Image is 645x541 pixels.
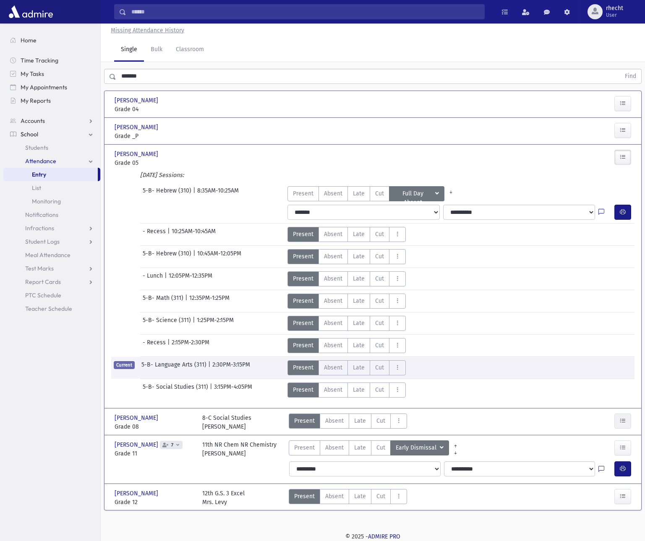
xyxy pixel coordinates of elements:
span: | [185,294,189,309]
div: AttTypes [287,382,406,398]
span: 2:15PM-2:30PM [172,338,209,353]
div: AttTypes [287,249,406,264]
a: Report Cards [3,275,100,289]
div: AttTypes [287,186,457,201]
span: Cut [375,363,384,372]
a: Bulk [144,38,169,62]
span: Present [293,252,313,261]
div: AttTypes [289,440,449,458]
div: AttTypes [287,316,406,331]
span: Grade 08 [115,422,194,431]
span: Current [114,361,135,369]
span: Late [353,230,365,239]
span: Attendance [25,157,56,165]
a: My Tasks [3,67,100,81]
u: Missing Attendance History [111,27,184,34]
span: Late [353,252,365,261]
span: My Appointments [21,83,67,91]
span: Cut [375,230,384,239]
span: Late [354,443,366,452]
a: Students [3,141,100,154]
span: Present [294,492,315,501]
a: Entry [3,168,98,181]
span: Cut [375,319,384,328]
span: Early Dismissal [396,443,438,453]
span: My Reports [21,97,51,104]
span: Cut [376,443,385,452]
span: | [167,227,172,242]
a: School [3,127,100,141]
span: [PERSON_NAME] [115,489,160,498]
span: | [165,271,169,286]
button: Full Day Absent [389,186,444,201]
a: List [3,181,100,195]
a: Time Tracking [3,54,100,67]
a: Student Logs [3,235,100,248]
span: 3:15PM-4:05PM [214,382,252,398]
span: 5-B- Science (311) [143,316,193,331]
span: Meal Attendance [25,251,71,259]
span: Late [353,274,365,283]
span: - Recess [143,227,167,242]
span: Present [293,230,313,239]
a: Test Marks [3,262,100,275]
span: Report Cards [25,278,61,286]
span: Cut [376,416,385,425]
span: Late [353,363,365,372]
span: Cut [375,385,384,394]
span: Absent [324,385,342,394]
span: 5-B- Social Studies (311) [143,382,210,398]
div: 8-C Social Studies [PERSON_NAME] [202,414,251,431]
span: 5-B- Math (311) [143,294,185,309]
span: My Tasks [21,70,44,78]
span: Late [353,189,365,198]
span: Present [293,363,313,372]
span: Present [293,297,313,305]
img: AdmirePro [7,3,55,20]
span: Present [293,189,313,198]
span: Absent [324,363,342,372]
span: Absent [324,319,342,328]
span: 5-B- Language Arts (311) [141,360,208,375]
span: Monitoring [32,198,61,205]
div: AttTypes [287,227,406,242]
a: My Reports [3,94,100,107]
span: Cut [376,492,385,501]
span: Present [293,385,313,394]
a: Home [3,34,100,47]
span: | [193,186,197,201]
i: [DATE] Sessions: [140,172,184,179]
div: AttTypes [289,414,407,431]
span: Cut [375,341,384,350]
span: Absent [324,252,342,261]
span: Late [353,319,365,328]
span: Absent [325,443,344,452]
a: My Appointments [3,81,100,94]
a: Missing Attendance History [107,27,184,34]
span: Student Logs [25,238,60,245]
a: Infractions [3,221,100,235]
span: Full Day Absent [394,189,433,198]
a: Attendance [3,154,100,168]
span: | [210,382,214,398]
span: - Recess [143,338,167,353]
span: User [606,12,623,18]
span: Grade 04 [115,105,194,114]
a: PTC Schedule [3,289,100,302]
span: Late [353,385,365,394]
div: © 2025 - [114,532,632,541]
a: Teacher Schedule [3,302,100,315]
button: Early Dismissal [390,440,449,455]
span: Present [293,274,313,283]
span: rhecht [606,5,623,12]
div: AttTypes [287,294,406,309]
span: Grade 12 [115,498,194,507]
span: Absent [324,297,342,305]
span: Teacher Schedule [25,305,72,312]
span: Present [294,443,315,452]
span: 8:35AM-10:25AM [197,186,239,201]
span: 5-B- Hebrew (310) [143,249,193,264]
span: - Lunch [143,271,165,286]
span: List [32,184,41,192]
span: Absent [325,416,344,425]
